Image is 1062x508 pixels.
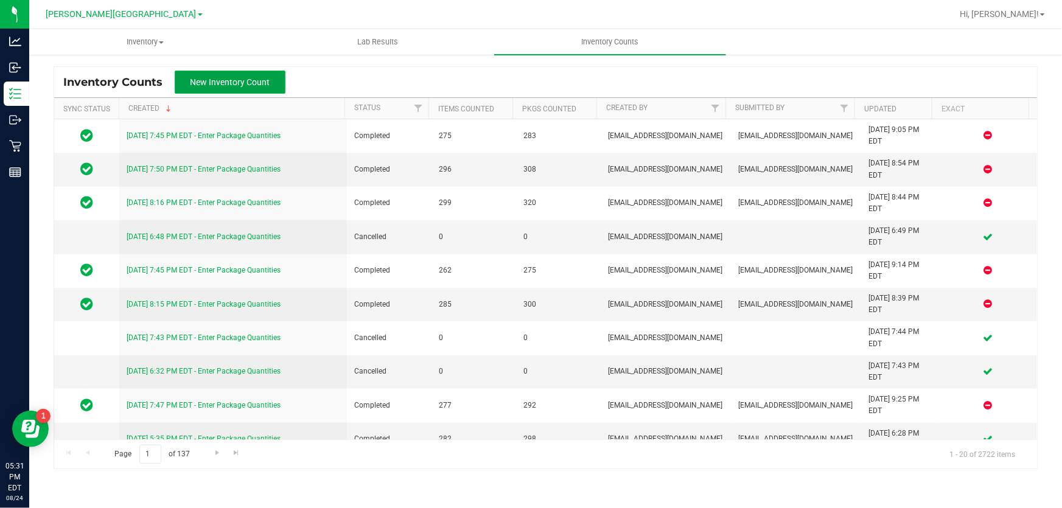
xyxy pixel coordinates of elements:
[868,428,932,451] div: [DATE] 6:28 PM EDT
[354,433,424,445] span: Completed
[565,37,655,47] span: Inventory Counts
[127,333,281,342] a: [DATE] 7:43 PM EDT - Enter Package Quantities
[29,29,262,55] a: Inventory
[868,293,932,316] div: [DATE] 8:39 PM EDT
[868,192,932,215] div: [DATE] 8:44 PM EDT
[80,161,93,178] span: In Sync
[80,397,93,414] span: In Sync
[439,164,509,175] span: 296
[354,366,424,377] span: Cancelled
[127,401,281,409] a: [DATE] 7:47 PM EDT - Enter Package Quantities
[439,433,509,445] span: 282
[127,232,281,241] a: [DATE] 6:48 PM EDT - Enter Package Quantities
[738,265,854,276] span: [EMAIL_ADDRESS][DOMAIN_NAME]
[439,400,509,411] span: 277
[868,259,932,282] div: [DATE] 9:14 PM EDT
[208,445,226,461] a: Go to the next page
[127,367,281,375] a: [DATE] 6:32 PM EDT - Enter Package Quantities
[354,332,424,344] span: Cancelled
[9,88,21,100] inline-svg: Inventory
[80,262,93,279] span: In Sync
[738,400,854,411] span: [EMAIL_ADDRESS][DOMAIN_NAME]
[738,130,854,142] span: [EMAIL_ADDRESS][DOMAIN_NAME]
[523,197,593,209] span: 320
[127,300,281,308] a: [DATE] 8:15 PM EDT - Enter Package Quantities
[9,140,21,152] inline-svg: Retail
[868,360,932,383] div: [DATE] 7:43 PM EDT
[63,75,175,89] span: Inventory Counts
[960,9,1039,19] span: Hi, [PERSON_NAME]!
[523,299,593,310] span: 300
[127,266,281,274] a: [DATE] 7:45 PM EDT - Enter Package Quantities
[354,400,424,411] span: Completed
[355,103,381,112] a: Status
[439,130,509,142] span: 275
[868,326,932,349] div: [DATE] 7:44 PM EDT
[127,434,281,443] a: [DATE] 5:35 PM EDT - Enter Package Quantities
[523,265,593,276] span: 275
[36,409,51,423] iframe: Resource center unread badge
[354,231,424,243] span: Cancelled
[354,265,424,276] span: Completed
[438,105,494,113] a: Items Counted
[9,61,21,74] inline-svg: Inbound
[354,299,424,310] span: Completed
[522,105,576,113] a: Pkgs Counted
[494,29,727,55] a: Inventory Counts
[606,103,648,112] a: Created By
[705,98,725,119] a: Filter
[868,225,932,248] div: [DATE] 6:49 PM EDT
[864,105,896,113] a: Updated
[735,103,784,112] a: Submitted By
[128,104,173,113] a: Created
[439,299,509,310] span: 285
[523,332,593,344] span: 0
[738,164,854,175] span: [EMAIL_ADDRESS][DOMAIN_NAME]
[608,299,724,310] span: [EMAIL_ADDRESS][DOMAIN_NAME]
[738,197,854,209] span: [EMAIL_ADDRESS][DOMAIN_NAME]
[738,299,854,310] span: [EMAIL_ADDRESS][DOMAIN_NAME]
[5,461,24,493] p: 05:31 PM EDT
[262,29,494,55] a: Lab Results
[940,445,1025,463] span: 1 - 20 of 2722 items
[868,158,932,181] div: [DATE] 8:54 PM EDT
[80,194,93,211] span: In Sync
[608,332,724,344] span: [EMAIL_ADDRESS][DOMAIN_NAME]
[190,77,270,87] span: New Inventory Count
[523,231,593,243] span: 0
[30,37,261,47] span: Inventory
[408,98,428,119] a: Filter
[5,493,24,503] p: 08/24
[127,198,281,207] a: [DATE] 8:16 PM EDT - Enter Package Quantities
[80,296,93,313] span: In Sync
[127,165,281,173] a: [DATE] 7:50 PM EDT - Enter Package Quantities
[354,197,424,209] span: Completed
[9,35,21,47] inline-svg: Analytics
[46,9,197,19] span: [PERSON_NAME][GEOGRAPHIC_DATA]
[738,433,854,445] span: [EMAIL_ADDRESS][DOMAIN_NAME]
[523,130,593,142] span: 283
[63,105,110,113] a: Sync Status
[439,197,509,209] span: 299
[80,127,93,144] span: In Sync
[523,164,593,175] span: 308
[341,37,414,47] span: Lab Results
[354,130,424,142] span: Completed
[523,400,593,411] span: 292
[608,197,724,209] span: [EMAIL_ADDRESS][DOMAIN_NAME]
[228,445,245,461] a: Go to the last page
[868,124,932,147] div: [DATE] 9:05 PM EDT
[354,164,424,175] span: Completed
[608,231,724,243] span: [EMAIL_ADDRESS][DOMAIN_NAME]
[868,394,932,417] div: [DATE] 9:25 PM EDT
[9,166,21,178] inline-svg: Reports
[9,114,21,126] inline-svg: Outbound
[139,445,161,464] input: 1
[608,130,724,142] span: [EMAIL_ADDRESS][DOMAIN_NAME]
[523,433,593,445] span: 298
[439,332,509,344] span: 0
[175,71,285,94] button: New Inventory Count
[834,98,854,119] a: Filter
[608,366,724,377] span: [EMAIL_ADDRESS][DOMAIN_NAME]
